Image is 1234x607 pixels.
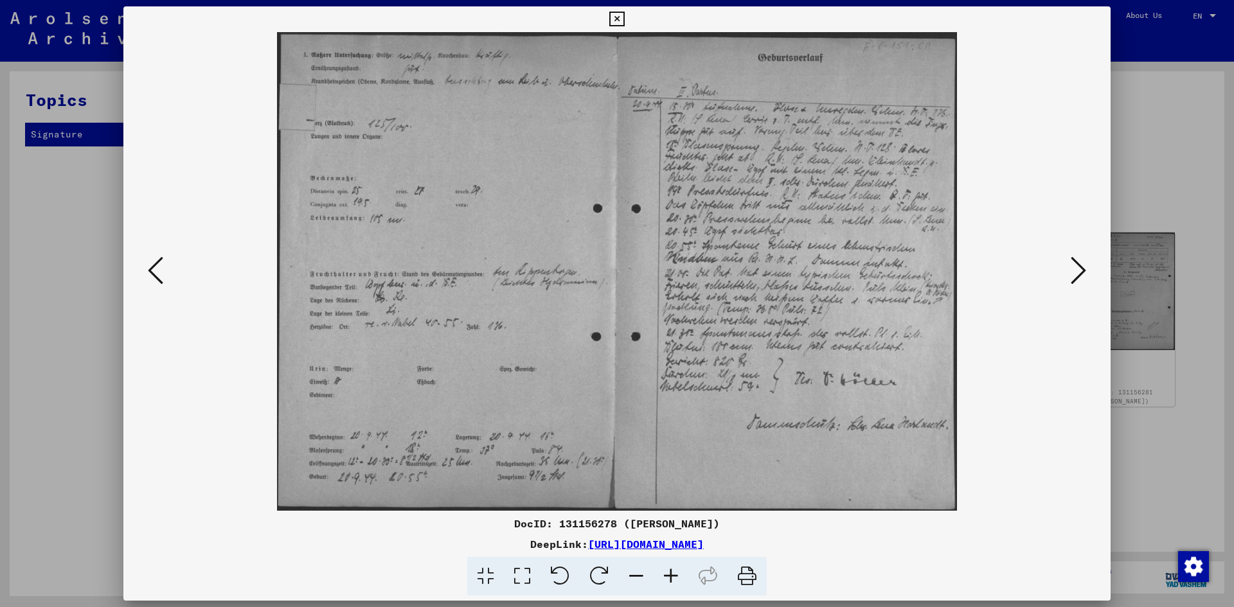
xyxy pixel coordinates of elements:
a: [URL][DOMAIN_NAME] [588,538,704,550]
img: 001.jpg [167,32,1067,511]
div: Change consent [1177,550,1208,581]
div: DocID: 131156278 ([PERSON_NAME]) [123,516,1111,531]
img: Change consent [1178,551,1209,582]
div: DeepLink: [123,536,1111,552]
